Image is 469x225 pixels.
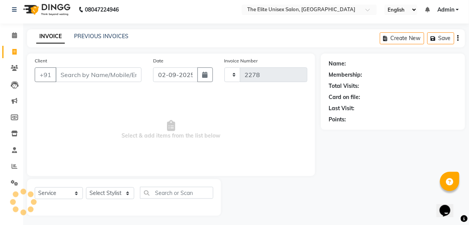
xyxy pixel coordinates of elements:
[329,116,346,124] div: Points:
[329,104,354,112] div: Last Visit:
[35,67,56,82] button: +91
[224,57,258,64] label: Invoice Number
[329,93,360,101] div: Card on file:
[437,6,454,14] span: Admin
[329,71,362,79] div: Membership:
[36,30,65,44] a: INVOICE
[35,91,307,168] span: Select & add items from the list below
[329,82,359,90] div: Total Visits:
[56,67,142,82] input: Search by Name/Mobile/Email/Code
[140,187,213,199] input: Search or Scan
[427,32,454,44] button: Save
[74,33,128,40] a: PREVIOUS INVOICES
[437,194,461,217] iframe: chat widget
[329,60,346,68] div: Name:
[153,57,164,64] label: Date
[380,32,424,44] button: Create New
[35,57,47,64] label: Client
